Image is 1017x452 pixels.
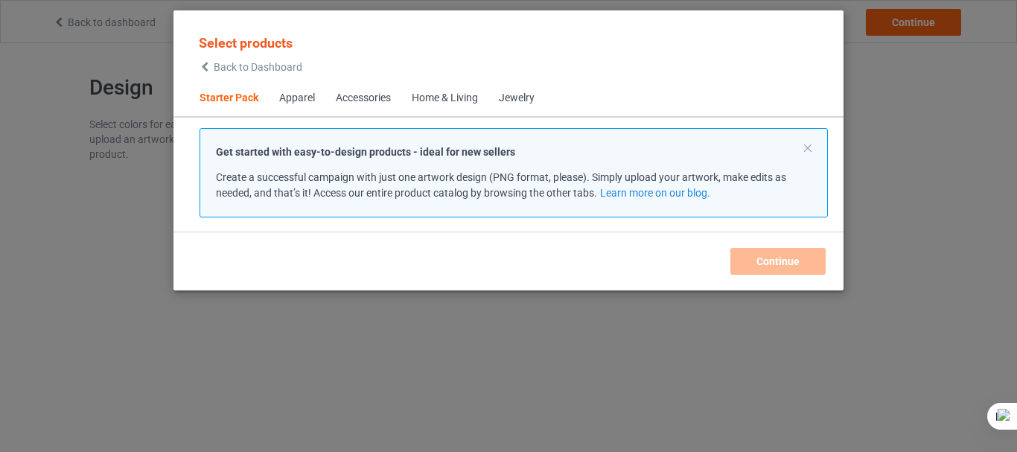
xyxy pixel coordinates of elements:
[412,91,478,106] div: Home & Living
[279,91,315,106] div: Apparel
[199,35,293,51] span: Select products
[216,171,786,199] span: Create a successful campaign with just one artwork design (PNG format, please). Simply upload you...
[214,61,302,73] span: Back to Dashboard
[336,91,391,106] div: Accessories
[189,80,269,116] span: Starter Pack
[600,187,710,199] a: Learn more on our blog.
[499,91,535,106] div: Jewelry
[216,146,515,158] strong: Get started with easy-to-design products - ideal for new sellers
